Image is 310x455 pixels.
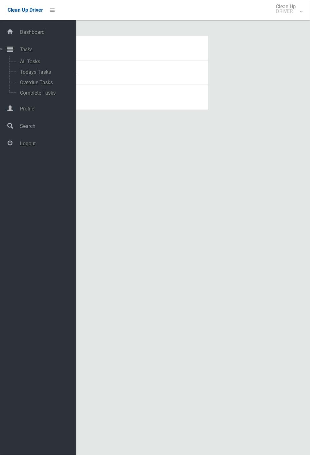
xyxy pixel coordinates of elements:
span: Overdue Tasks [18,79,71,85]
span: Complete Tasks [18,90,71,96]
span: Search [18,123,76,129]
span: All Tasks [18,59,71,65]
span: Dashboard [18,29,76,35]
span: Tasks [18,47,76,53]
span: Clean Up Driver [8,7,43,13]
span: Profile [18,106,76,112]
span: Clean Up [273,4,302,14]
span: Todays Tasks [18,69,71,75]
span: Logout [18,141,76,147]
small: DRIVER [276,9,296,14]
a: Clean Up Driver [8,5,43,15]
